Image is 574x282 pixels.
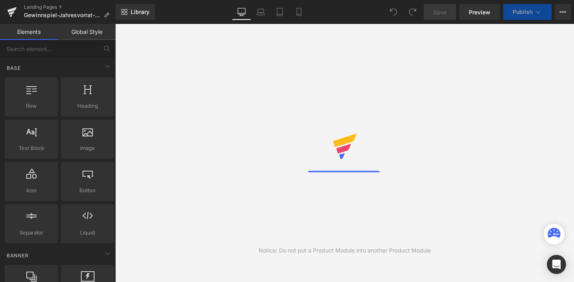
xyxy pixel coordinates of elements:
[232,4,251,20] a: Desktop
[63,102,112,110] span: Heading
[513,9,533,15] span: Publish
[7,144,55,152] span: Text Block
[63,186,112,195] span: Button
[6,64,22,72] span: Base
[555,4,571,20] button: More
[503,4,552,20] button: Publish
[6,252,29,259] span: Banner
[116,4,155,20] a: New Library
[259,246,431,255] div: Notice: Do not put a Product Module into another Product Module
[58,24,116,40] a: Global Style
[270,4,289,20] a: Tablet
[131,8,149,16] span: Library
[63,144,112,152] span: Image
[289,4,309,20] a: Mobile
[24,12,100,18] span: Gewinnspiel-Jahresvorrat-Quarantini-Gin-nk
[7,229,55,237] span: Separator
[63,229,112,237] span: Liquid
[405,4,421,20] button: Redo
[251,4,270,20] a: Laptop
[469,8,490,16] span: Preview
[7,102,55,110] span: Row
[385,4,401,20] button: Undo
[433,8,446,16] span: Save
[7,186,55,195] span: Icon
[459,4,500,20] a: Preview
[24,4,116,10] a: Landing Pages
[547,255,566,274] div: Open Intercom Messenger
